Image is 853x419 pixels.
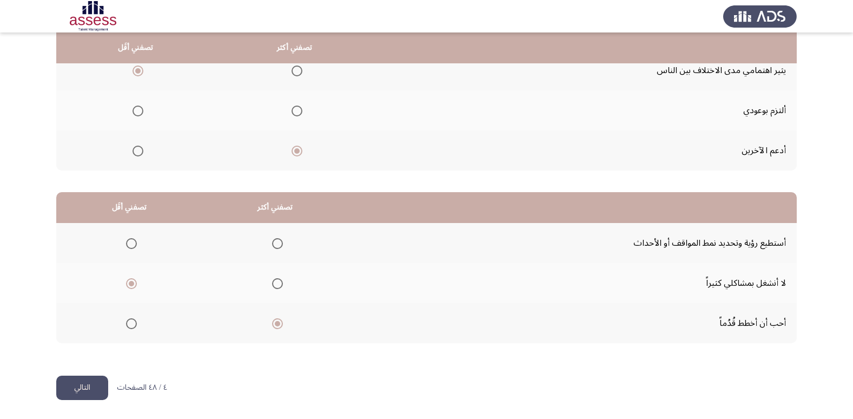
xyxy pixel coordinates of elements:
th: تصفني أكثر [202,192,348,223]
td: يثير اهتمامي مدى الاختلاف بين الناس [374,50,797,90]
mat-radio-group: Select an option [268,314,283,332]
mat-radio-group: Select an option [287,101,302,120]
mat-radio-group: Select an option [122,274,137,292]
mat-radio-group: Select an option [287,61,302,80]
th: تصفني أقَل [56,32,215,63]
th: تصفني أكثر [215,32,374,63]
img: Assess Talent Management logo [723,1,797,31]
th: تصفني أقَل [56,192,202,223]
td: أحب أن أخطط قُدُماً [348,303,797,343]
mat-radio-group: Select an option [122,234,137,252]
mat-radio-group: Select an option [268,234,283,252]
mat-radio-group: Select an option [128,61,143,80]
mat-radio-group: Select an option [128,101,143,120]
button: load next page [56,376,108,400]
td: ألتزم بوعودي [374,90,797,130]
td: لا أنشغل بمشاكلي كثيراً [348,263,797,303]
mat-radio-group: Select an option [128,141,143,160]
mat-radio-group: Select an option [122,314,137,332]
img: Assessment logo of OCM R1 ASSESS [56,1,130,31]
mat-radio-group: Select an option [268,274,283,292]
td: أدعم الآخرين [374,130,797,171]
td: أستطيع رؤية وتحديد نمط المواقف أو الأحداث [348,223,797,263]
mat-radio-group: Select an option [287,141,302,160]
p: ٤ / ٤٨ الصفحات [117,383,167,392]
